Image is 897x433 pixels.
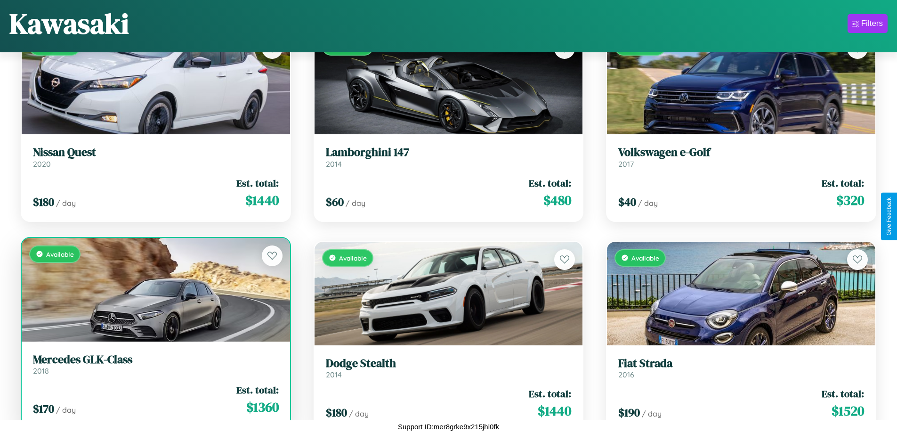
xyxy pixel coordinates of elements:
[861,19,883,28] div: Filters
[33,401,54,417] span: $ 170
[236,383,279,397] span: Est. total:
[618,405,640,420] span: $ 190
[33,366,49,376] span: 2018
[326,357,572,370] h3: Dodge Stealth
[346,198,365,208] span: / day
[33,159,51,169] span: 2020
[538,401,571,420] span: $ 1440
[618,194,636,210] span: $ 40
[326,146,572,159] h3: Lamborghini 147
[9,4,129,43] h1: Kawasaki
[33,146,279,159] h3: Nissan Quest
[618,370,634,379] span: 2016
[326,405,347,420] span: $ 180
[832,401,864,420] span: $ 1520
[236,176,279,190] span: Est. total:
[246,398,279,417] span: $ 1360
[245,191,279,210] span: $ 1440
[56,405,76,415] span: / day
[529,387,571,400] span: Est. total:
[618,146,864,159] h3: Volkswagen e-Golf
[33,146,279,169] a: Nissan Quest2020
[822,176,864,190] span: Est. total:
[326,159,342,169] span: 2014
[326,146,572,169] a: Lamborghini 1472014
[529,176,571,190] span: Est. total:
[618,159,634,169] span: 2017
[836,191,864,210] span: $ 320
[543,191,571,210] span: $ 480
[638,198,658,208] span: / day
[349,409,369,418] span: / day
[886,197,892,236] div: Give Feedback
[33,194,54,210] span: $ 180
[33,353,279,376] a: Mercedes GLK-Class2018
[618,146,864,169] a: Volkswagen e-Golf2017
[398,420,499,433] p: Support ID: mer8grke9x215jhl0fk
[822,387,864,400] span: Est. total:
[848,14,888,33] button: Filters
[326,357,572,380] a: Dodge Stealth2014
[56,198,76,208] span: / day
[618,357,864,370] h3: Fiat Strada
[326,194,344,210] span: $ 60
[46,250,74,258] span: Available
[631,254,659,262] span: Available
[339,254,367,262] span: Available
[33,353,279,367] h3: Mercedes GLK-Class
[326,370,342,379] span: 2014
[642,409,662,418] span: / day
[618,357,864,380] a: Fiat Strada2016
